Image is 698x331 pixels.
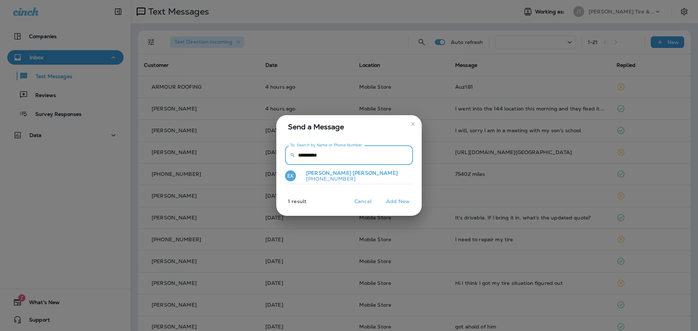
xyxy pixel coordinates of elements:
button: Cancel [349,196,377,207]
button: Add New [382,196,413,207]
p: [PHONE_NUMBER] [300,176,398,182]
span: Send a Message [288,121,413,133]
button: EK[PERSON_NAME] [PERSON_NAME][PHONE_NUMBER] [285,168,413,185]
p: 1 result [273,198,306,210]
button: close [407,118,419,130]
span: [PERSON_NAME] [353,170,398,176]
label: To: Search by Name or Phone Number [290,142,362,148]
div: EK [285,170,296,181]
span: [PERSON_NAME] [306,170,351,176]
